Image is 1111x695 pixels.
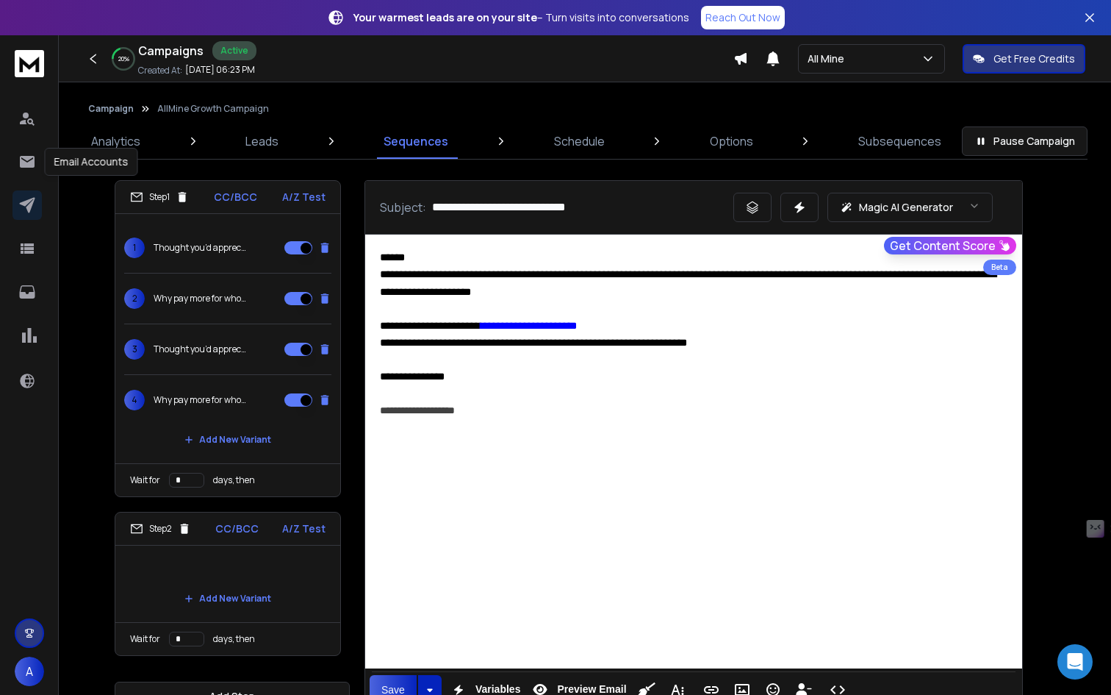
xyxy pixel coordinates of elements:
span: 1 [124,238,145,258]
a: Schedule [545,124,614,159]
p: Subsequences [858,132,941,150]
p: All Mine [808,51,850,66]
p: Thought you’d appreciate this [154,343,248,355]
p: AllMine Growth Campaign [157,103,269,115]
a: Sequences [375,124,457,159]
div: Step 2 [130,522,191,535]
p: Analytics [91,132,140,150]
p: Wait for [130,474,160,486]
p: Subject: [380,199,426,216]
p: Options [710,132,753,150]
p: Get Free Credits [993,51,1075,66]
p: [DATE] 06:23 PM [185,64,255,76]
a: Reach Out Now [701,6,785,29]
p: 20 % [118,54,129,63]
span: 4 [124,390,145,410]
p: CC/BCC [215,521,259,536]
button: Campaign [88,103,134,115]
div: Email Accounts [45,148,138,176]
p: Reach Out Now [705,10,780,25]
span: 3 [124,339,145,360]
a: Analytics [82,124,149,159]
div: Open Intercom Messenger [1057,644,1093,680]
strong: Your warmest leads are on your site [353,10,537,24]
h1: Campaigns [138,42,204,60]
a: Subsequences [849,124,950,159]
a: Leads [237,124,287,159]
p: Created At: [138,65,182,76]
p: Wait for [130,633,160,645]
p: Magic AI Generator [859,200,953,215]
div: Step 1 [130,190,189,204]
button: Pause Campaign [962,126,1087,156]
p: Schedule [554,132,605,150]
div: Active [212,41,256,60]
img: logo [15,50,44,77]
button: Get Free Credits [963,44,1085,74]
p: CC/BCC [214,190,257,204]
p: Why pay more for wholesale vendor furniture? [154,293,248,304]
div: Beta [983,260,1016,275]
p: – Turn visits into conversations [353,10,689,25]
button: Add New Variant [173,584,283,613]
p: A/Z Test [282,190,326,204]
button: Add New Variant [173,425,283,455]
li: Step1CC/BCCA/Z Test1Thought you’d appreciate this2Why pay more for wholesale vendor furniture?3Th... [115,180,341,497]
p: Why pay more for wholesale vendor furniture? [154,394,248,406]
p: Leads [245,132,278,150]
li: Step2CC/BCCA/Z Test Add New VariantWait fordays, then [115,512,341,656]
p: days, then [213,474,255,486]
p: Sequences [384,132,448,150]
button: A [15,657,44,686]
button: Magic AI Generator [827,193,993,222]
button: Get Content Score [884,237,1016,254]
p: days, then [213,633,255,645]
p: A/Z Test [282,521,326,536]
a: Options [701,124,762,159]
span: 2 [124,288,145,309]
p: Thought you’d appreciate this [154,242,248,254]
